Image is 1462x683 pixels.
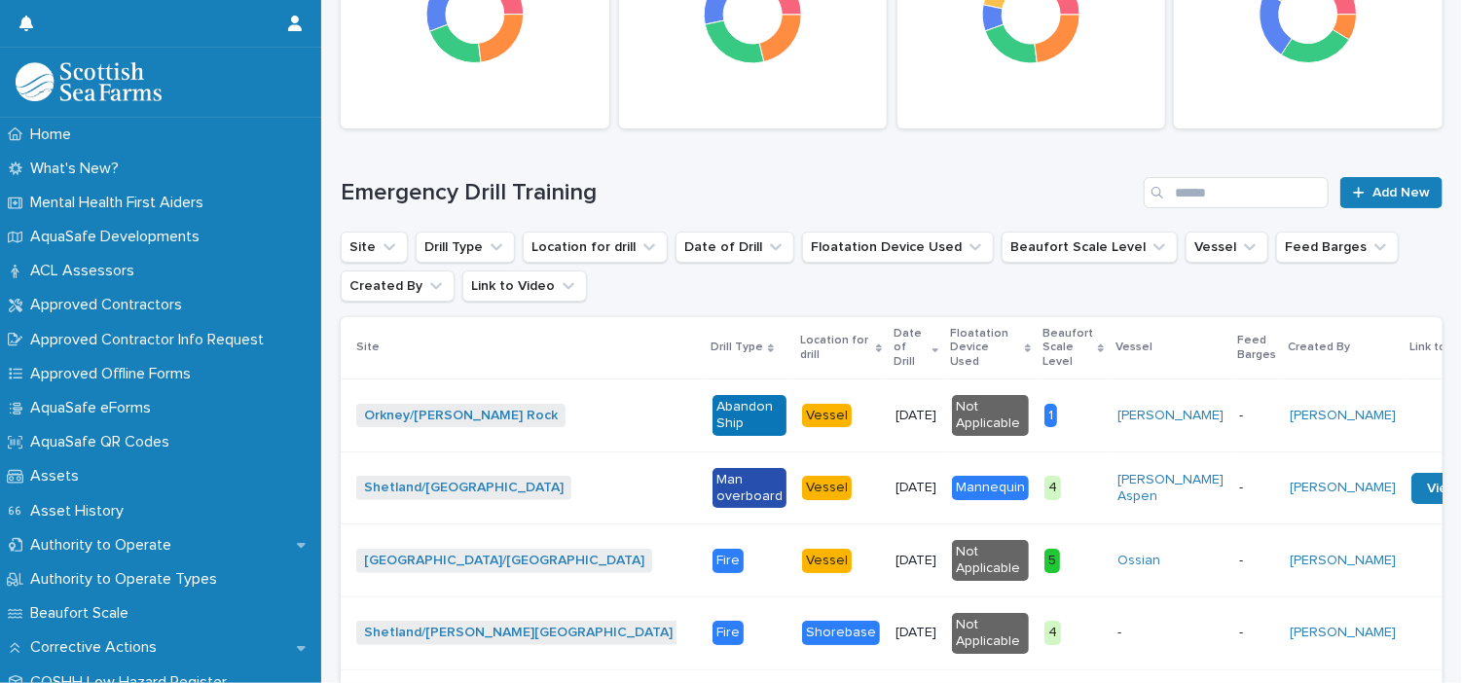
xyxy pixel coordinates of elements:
div: Vessel [802,476,852,500]
p: [DATE] [895,408,936,424]
a: Shetland/[GEOGRAPHIC_DATA] [364,480,564,496]
button: Feed Barges [1276,232,1399,263]
p: [DATE] [895,553,936,569]
p: Approved Contractor Info Request [22,331,279,349]
div: 4 [1044,476,1061,500]
button: Date of Drill [676,232,794,263]
p: What's New? [22,160,134,178]
button: Location for drill [523,232,668,263]
div: Vessel [802,404,852,428]
p: Authority to Operate Types [22,570,233,589]
p: Beaufort Scale [22,604,144,623]
div: Abandon Ship [713,395,786,436]
p: Floatation Device Used [950,323,1020,373]
div: 1 [1044,404,1057,428]
a: [PERSON_NAME] Aspen [1117,472,1224,505]
button: Beaufort Scale Level [1002,232,1178,263]
p: Corrective Actions [22,638,172,657]
div: Man overboard [713,468,786,509]
img: bPIBxiqnSb2ggTQWdOVV [16,62,162,101]
div: Fire [713,621,744,645]
p: Created By [1288,337,1350,358]
p: AquaSafe QR Codes [22,433,185,451]
h1: Emergency Drill Training [341,179,1136,207]
p: - [1239,625,1274,641]
a: [PERSON_NAME] [1117,408,1224,424]
a: [GEOGRAPHIC_DATA]/[GEOGRAPHIC_DATA] [364,553,644,569]
p: Approved Contractors [22,296,198,314]
p: Feed Barges [1237,330,1276,366]
button: Created By [341,270,455,302]
p: AquaSafe Developments [22,228,215,246]
p: Drill Type [711,337,763,358]
p: - [1239,480,1274,496]
button: Link to Video [462,270,587,302]
p: Beaufort Scale Level [1042,323,1093,373]
p: [DATE] [895,625,936,641]
p: Vessel [1115,337,1152,358]
a: [PERSON_NAME] [1290,625,1396,641]
a: Shetland/[PERSON_NAME][GEOGRAPHIC_DATA] [364,625,673,641]
button: Floatation Device Used [802,232,994,263]
p: - [1239,408,1274,424]
div: Not Applicable [952,540,1029,581]
button: Vessel [1186,232,1268,263]
p: Location for drill [800,330,871,366]
div: Shorebase [802,621,880,645]
div: Not Applicable [952,395,1029,436]
p: AquaSafe eForms [22,399,166,417]
p: Mental Health First Aiders [22,194,219,212]
p: Asset History [22,502,139,521]
a: [PERSON_NAME] [1290,480,1396,496]
button: Site [341,232,408,263]
div: 4 [1044,621,1061,645]
p: - [1117,625,1224,641]
button: Drill Type [416,232,515,263]
a: Orkney/[PERSON_NAME] Rock [364,408,558,424]
a: Ossian [1117,553,1160,569]
p: - [1239,553,1274,569]
a: [PERSON_NAME] [1290,408,1396,424]
p: ACL Assessors [22,262,150,280]
p: Assets [22,467,94,485]
div: 5 [1044,549,1060,573]
div: Not Applicable [952,613,1029,654]
a: Add New [1340,177,1443,208]
p: Approved Offline Forms [22,365,206,383]
p: [DATE] [895,480,936,496]
p: Authority to Operate [22,536,187,555]
p: Home [22,126,87,144]
div: Mannequin [952,476,1029,500]
div: Vessel [802,549,852,573]
input: Search [1144,177,1329,208]
div: Fire [713,549,744,573]
a: [PERSON_NAME] [1290,553,1396,569]
span: Add New [1372,186,1430,199]
p: Site [356,337,380,358]
p: Date of Drill [894,323,928,373]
